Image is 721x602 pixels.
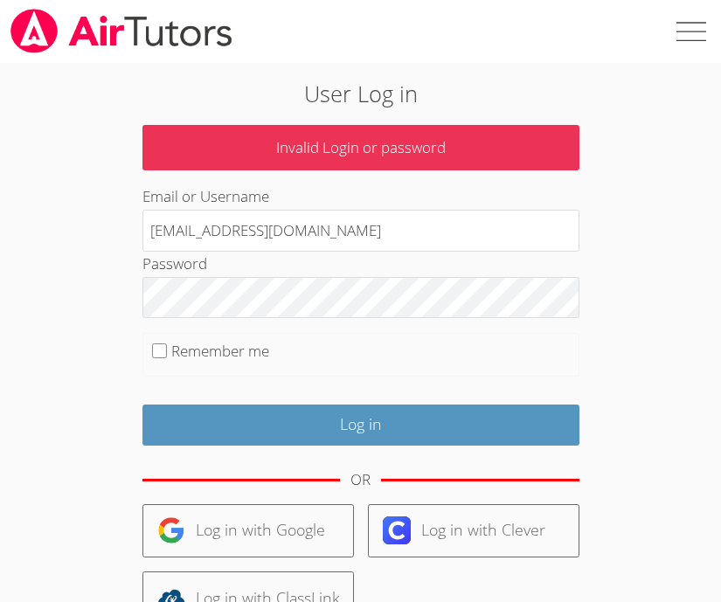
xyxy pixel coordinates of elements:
p: Invalid Login or password [142,125,579,171]
div: OR [350,467,371,493]
img: airtutors_banner-c4298cdbf04f3fff15de1276eac7730deb9818008684d7c2e4769d2f7ddbe033.png [9,9,234,53]
a: Log in with Clever [368,504,579,557]
label: Email or Username [142,186,269,206]
a: Log in with Google [142,504,354,557]
h2: User Log in [101,77,620,110]
label: Password [142,253,207,273]
img: clever-logo-6eab21bc6e7a338710f1a6ff85c0baf02591cd810cc4098c63d3a4b26e2feb20.svg [383,516,411,544]
label: Remember me [171,341,269,361]
input: Log in [142,405,579,446]
img: google-logo-50288ca7cdecda66e5e0955fdab243c47b7ad437acaf1139b6f446037453330a.svg [157,516,185,544]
